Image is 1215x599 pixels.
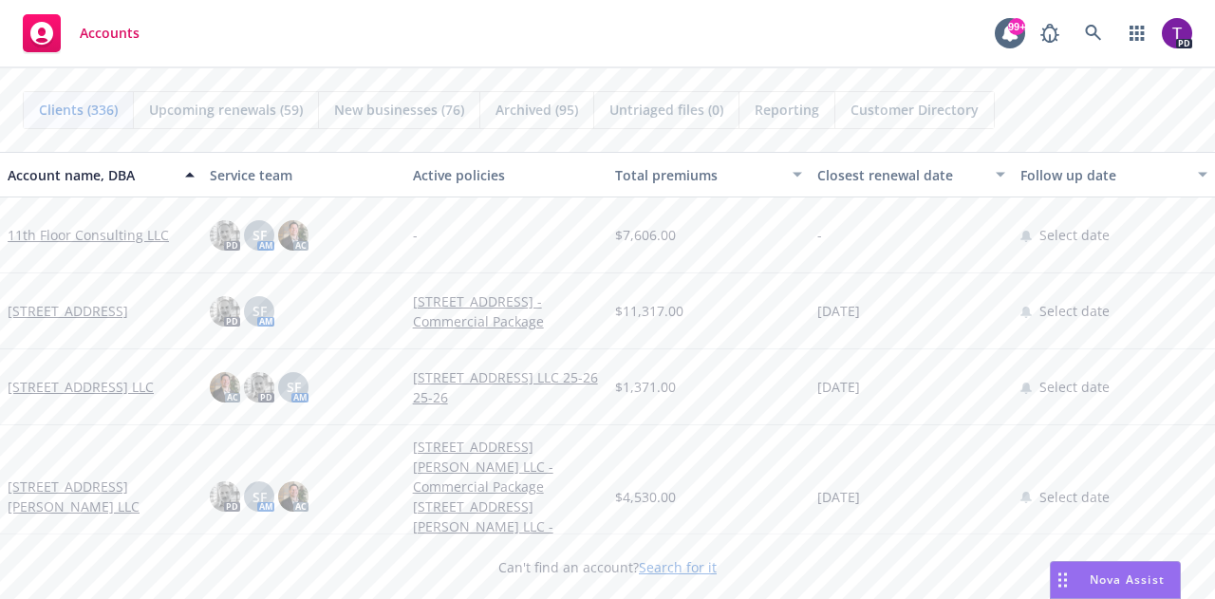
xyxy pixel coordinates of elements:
button: Total premiums [607,152,810,197]
span: [DATE] [817,487,860,507]
div: Account name, DBA [8,165,174,185]
button: Closest renewal date [810,152,1012,197]
a: [STREET_ADDRESS] LLC 25-26 [413,367,600,387]
span: Customer Directory [850,100,979,120]
div: Follow up date [1020,165,1187,185]
img: photo [1162,18,1192,48]
div: 99+ [1008,18,1025,35]
a: Search [1075,14,1112,52]
button: Active policies [405,152,607,197]
span: Can't find an account? [498,557,717,577]
a: [STREET_ADDRESS][PERSON_NAME] LLC - Commercial Package [413,437,600,496]
span: Clients (336) [39,100,118,120]
span: Select date [1039,225,1110,245]
span: - [413,225,418,245]
a: Accounts [15,7,147,60]
span: Reporting [755,100,819,120]
a: 11th Floor Consulting LLC [8,225,169,245]
span: SF [252,487,267,507]
span: Upcoming renewals (59) [149,100,303,120]
span: Untriaged files (0) [609,100,723,120]
span: Archived (95) [495,100,578,120]
span: Select date [1039,301,1110,321]
span: [DATE] [817,301,860,321]
span: Select date [1039,377,1110,397]
span: $4,530.00 [615,487,676,507]
span: Nova Assist [1090,571,1165,588]
img: photo [210,372,240,402]
a: [STREET_ADDRESS][PERSON_NAME] LLC - Commercial Umbrella [413,496,600,556]
div: Drag to move [1051,562,1075,598]
a: [STREET_ADDRESS] [8,301,128,321]
span: SF [252,225,267,245]
span: $1,371.00 [615,377,676,397]
span: SF [287,377,301,397]
button: Service team [202,152,404,197]
span: SF [252,301,267,321]
a: [STREET_ADDRESS] LLC [8,377,154,397]
span: $11,317.00 [615,301,683,321]
button: Nova Assist [1050,561,1181,599]
span: [DATE] [817,377,860,397]
a: Switch app [1118,14,1156,52]
span: New businesses (76) [334,100,464,120]
a: Report a Bug [1031,14,1069,52]
div: Active policies [413,165,600,185]
img: photo [210,296,240,327]
img: photo [210,481,240,512]
span: - [817,225,822,245]
div: Service team [210,165,397,185]
span: $7,606.00 [615,225,676,245]
a: Search for it [639,558,717,576]
a: 25-26 [413,387,600,407]
span: Accounts [80,26,140,41]
a: [STREET_ADDRESS][PERSON_NAME] LLC [8,477,195,516]
div: Total premiums [615,165,781,185]
div: Closest renewal date [817,165,983,185]
span: Select date [1039,487,1110,507]
button: Follow up date [1013,152,1215,197]
a: [STREET_ADDRESS] - Commercial Package [413,291,600,331]
img: photo [210,220,240,251]
img: photo [278,220,308,251]
img: photo [244,372,274,402]
img: photo [278,481,308,512]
